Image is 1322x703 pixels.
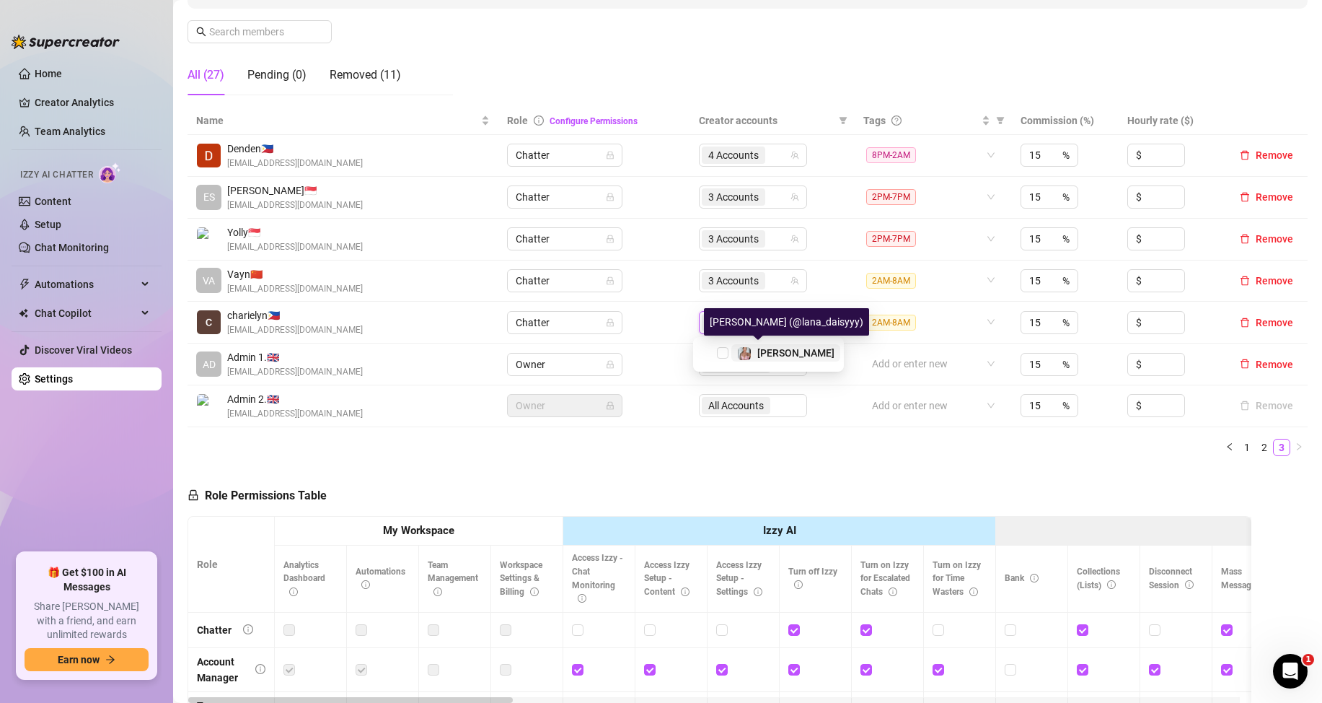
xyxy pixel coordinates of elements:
span: [EMAIL_ADDRESS][DOMAIN_NAME] [227,365,363,379]
span: Collections (Lists) [1077,567,1120,590]
button: left [1221,439,1238,456]
span: info-circle [433,588,442,596]
span: arrow-right [105,655,115,665]
span: [EMAIL_ADDRESS][DOMAIN_NAME] [227,240,363,254]
button: Remove [1234,314,1299,331]
span: info-circle [681,588,689,596]
span: info-circle [754,588,762,596]
span: Remove [1256,233,1293,245]
span: info-circle [243,624,253,634]
span: filter [993,110,1008,131]
img: Yolly [197,227,221,251]
span: 3 Accounts [708,231,759,247]
span: info-circle [969,588,978,596]
span: 2PM-7PM [866,231,916,247]
span: lock [606,151,614,160]
span: 3 Accounts [702,188,765,206]
a: Configure Permissions [550,116,638,126]
span: Access Izzy Setup - Settings [716,560,762,598]
button: Remove [1234,272,1299,289]
span: [EMAIL_ADDRESS][DOMAIN_NAME] [227,323,363,337]
span: Workspace Settings & Billing [500,560,542,598]
span: Name [196,113,478,128]
span: Owner [516,354,614,375]
span: Disconnect Session [1149,567,1194,590]
span: filter [839,116,847,125]
span: 4 Accounts [708,147,759,163]
a: Team Analytics [35,126,105,137]
span: Remove [1256,275,1293,287]
span: lock [188,489,199,501]
img: Admin 2 [197,394,221,418]
span: delete [1240,276,1250,286]
li: 2 [1256,439,1273,456]
span: lock [606,360,614,369]
img: Chat Copilot [19,308,28,318]
span: Chatter [516,144,614,166]
span: Chat Copilot [35,302,137,325]
span: delete [1240,318,1250,328]
span: lock [606,235,614,243]
iframe: Intercom live chat [1273,654,1308,689]
span: right [1295,442,1303,451]
th: Hourly rate ($) [1119,107,1225,135]
button: Remove [1234,147,1299,164]
span: filter [996,116,1005,125]
span: lock [606,276,614,285]
span: Chatter [516,270,614,292]
img: charielyn [197,310,221,334]
span: 2AM-8AM [866,315,916,331]
span: Remove [1256,359,1293,370]
a: Discover Viral Videos [35,344,132,356]
img: AI Chatter [99,162,121,183]
span: info-circle [361,580,370,589]
span: Remove [1256,149,1293,161]
span: ES [203,189,215,205]
a: Settings [35,373,73,385]
span: 2PM-7PM [866,189,916,205]
span: delete [1240,150,1250,160]
span: Izzy AI Chatter [20,168,93,182]
span: delete [1240,192,1250,202]
a: 2 [1256,440,1272,455]
button: Remove [1234,397,1299,414]
span: lock [606,401,614,410]
span: team [790,193,799,201]
span: [PERSON_NAME] 🇸🇬 [227,183,363,198]
th: Commission (%) [1012,107,1119,135]
strong: Izzy AI [763,524,796,537]
span: info-circle [1107,580,1116,589]
span: info-circle [794,580,803,589]
span: search [196,27,206,37]
span: Access Izzy - Chat Monitoring [572,553,623,604]
span: Tags [863,113,886,128]
span: charielyn 🇵🇭 [227,307,363,323]
span: info-circle [1030,574,1039,582]
div: Removed (11) [330,66,401,84]
button: Remove [1234,230,1299,248]
li: Next Page [1290,439,1308,456]
span: Automations [35,273,137,296]
span: 8PM-2AM [866,147,916,163]
strong: My Workspace [383,524,454,537]
span: 1 Accounts [702,314,765,331]
span: info-circle [255,664,265,674]
span: [EMAIL_ADDRESS][DOMAIN_NAME] [227,407,363,421]
span: 3 Accounts [702,230,765,248]
span: lock [606,193,614,201]
span: Vayn 🇨🇳 [227,266,363,282]
span: Owner [516,395,614,416]
span: Analytics Dashboard [283,560,325,598]
span: team [790,151,799,160]
span: [PERSON_NAME] [757,347,834,359]
span: Bank [1005,573,1039,583]
span: Mass Message [1221,567,1270,590]
span: thunderbolt [19,279,30,290]
button: Earn nowarrow-right [25,648,149,671]
span: Turn on Izzy for Escalated Chats [860,560,910,598]
img: logo-BBDzfeDw.svg [12,35,120,49]
span: Automations [356,567,405,590]
span: filter [836,110,850,131]
button: Remove [1234,356,1299,373]
span: left [1225,442,1234,451]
